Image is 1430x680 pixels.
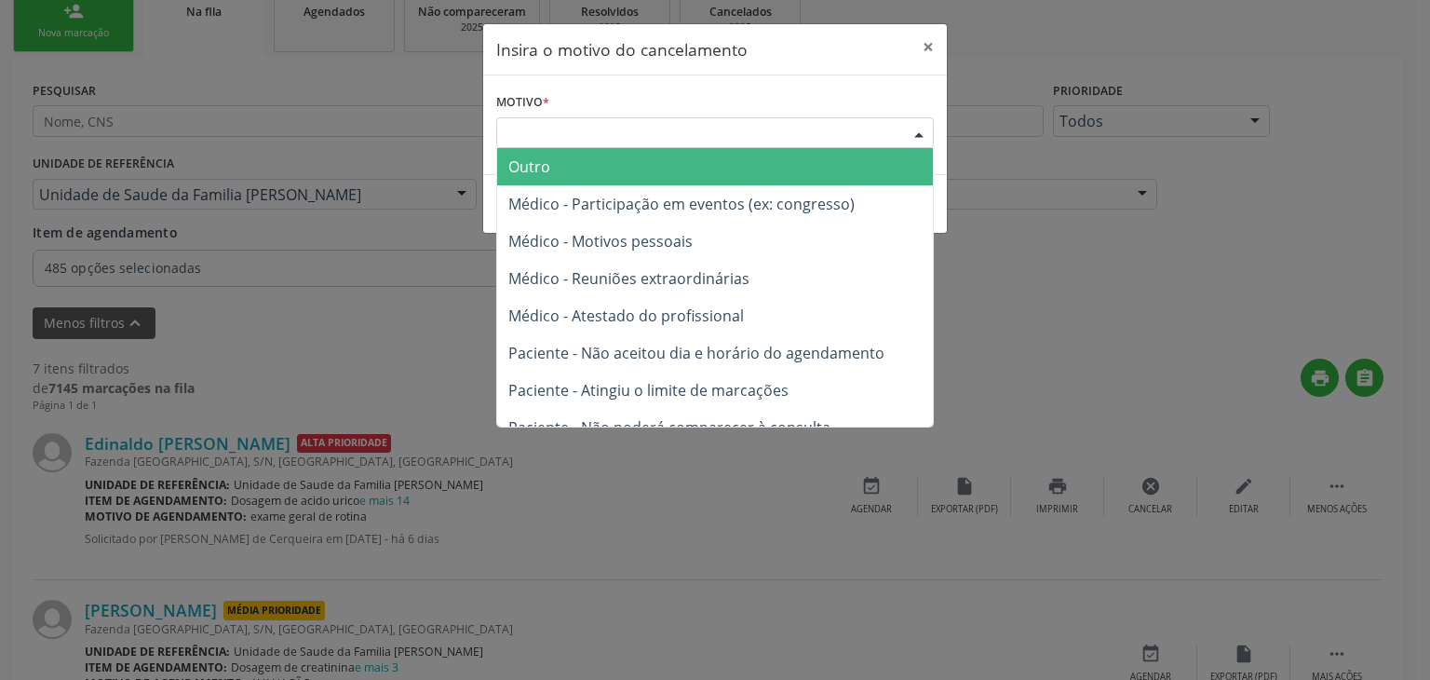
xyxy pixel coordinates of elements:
span: Paciente - Não aceitou dia e horário do agendamento [508,343,884,363]
span: Outro [508,156,550,177]
span: Paciente - Não poderá comparecer à consulta [508,417,830,438]
h5: Insira o motivo do cancelamento [496,37,748,61]
span: Médico - Participação em eventos (ex: congresso) [508,194,855,214]
span: Médico - Reuniões extraordinárias [508,268,749,289]
span: Médico - Atestado do profissional [508,306,744,326]
label: Motivo [496,88,549,117]
button: Close [910,24,947,70]
span: Paciente - Atingiu o limite de marcações [508,380,789,401]
span: Médico - Motivos pessoais [508,231,693,252]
